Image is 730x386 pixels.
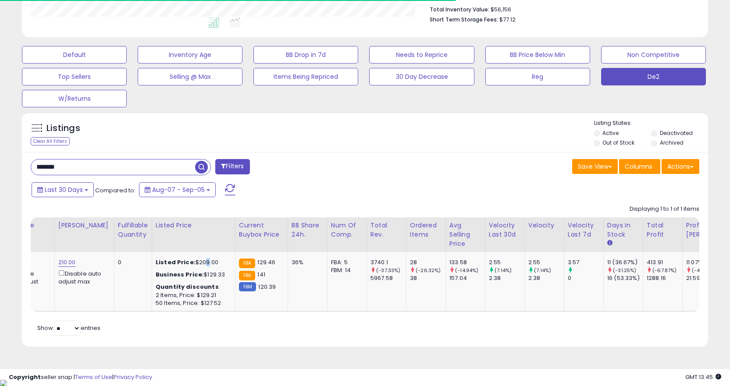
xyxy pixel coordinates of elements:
button: Aug-07 - Sep-05 [139,182,216,197]
button: Save View [572,159,618,174]
div: Min Price [6,221,51,230]
div: 50 Items, Price: $127.52 [156,299,228,307]
button: Filters [215,159,249,174]
b: Listed Price: [156,258,196,266]
button: Selling @ Max [138,68,242,85]
button: BB Drop in 7d [253,46,358,64]
div: 5967.58 [370,274,406,282]
div: 16 (53.33%) [607,274,643,282]
div: Clear All Filters [31,137,70,145]
div: Num of Comp. [331,221,363,239]
div: Total Profit [647,221,679,239]
label: Out of Stock [602,139,634,146]
div: Current Buybox Price [239,221,284,239]
div: Velocity [528,221,560,230]
a: 210.00 [58,258,76,267]
button: De2 [601,68,706,85]
a: Privacy Policy [114,373,152,381]
button: BB Price Below Min [485,46,590,64]
div: 0 [568,274,603,282]
div: 2 Items, Price: $129.21 [156,291,228,299]
button: Needs to Reprice [369,46,474,64]
div: 2.55 [489,259,524,266]
span: Compared to: [95,186,135,195]
div: 1288.16 [647,274,682,282]
div: Velocity Last 7d [568,221,600,239]
strong: Copyright [9,373,41,381]
div: 133.58 [449,259,485,266]
button: Non Competitive [601,46,706,64]
div: 3.57 [568,259,603,266]
label: Archived [660,139,684,146]
button: Default [22,46,127,64]
small: FBM [239,282,256,291]
div: 0 [118,259,145,266]
div: 28 [410,259,445,266]
div: [PERSON_NAME] [58,221,110,230]
span: 2025-10-6 13:45 GMT [685,373,721,381]
div: Velocity Last 30d [489,221,521,239]
div: seller snap | | [9,373,152,382]
small: (-37.33%) [376,267,400,274]
div: 2.38 [528,274,564,282]
label: Active [602,129,619,137]
div: 3740.1 [370,259,406,266]
button: Reg [485,68,590,85]
div: 2.55 [528,259,564,266]
button: Actions [662,159,699,174]
small: (-67.87%) [652,267,677,274]
small: (-14.94%) [455,267,478,274]
div: 413.91 [647,259,682,266]
div: 38 [410,274,445,282]
div: $129.33 [156,271,228,279]
span: Aug-07 - Sep-05 [152,185,205,194]
small: (-31.25%) [613,267,636,274]
div: FBA: 5 [331,259,360,266]
div: 157.04 [449,274,485,282]
span: 141 [257,270,265,279]
small: (-48.73%) [692,267,716,274]
div: : [156,283,228,291]
div: Total Rev. [370,221,402,239]
h5: Listings [46,122,80,135]
button: Columns [619,159,660,174]
button: W/Returns [22,90,127,107]
div: Avg Selling Price [449,221,481,248]
div: Days In Stock [607,221,639,239]
span: Last 30 Days [45,185,83,194]
div: $209.00 [156,259,228,266]
span: Show: entries [37,324,100,332]
p: Listing States: [594,119,708,127]
div: Disable auto adjust max [58,269,107,286]
button: Top Sellers [22,68,127,85]
small: FBA [239,271,255,280]
div: Ordered Items [410,221,442,239]
div: Fulfillable Quantity [118,221,148,239]
button: Inventory Age [138,46,242,64]
button: Last 30 Days [32,182,94,197]
span: 129.46 [257,258,275,266]
div: Listed Price [156,221,231,230]
div: 11 (36.67%) [607,259,643,266]
small: (-26.32%) [416,267,441,274]
a: Terms of Use [75,373,112,381]
div: FBM: 14 [331,266,360,274]
label: Deactivated [660,129,693,137]
b: Quantity discounts [156,283,219,291]
div: 36% [292,259,320,266]
small: (7.14%) [534,267,551,274]
div: Displaying 1 to 1 of 1 items [630,205,699,213]
b: Business Price: [156,270,204,279]
button: 30 Day Decrease [369,68,474,85]
span: 120.39 [258,283,276,291]
button: Items Being Repriced [253,68,358,85]
small: FBA [239,259,255,268]
span: Columns [625,162,652,171]
small: Days In Stock. [607,239,612,247]
small: (7.14%) [495,267,512,274]
div: 2.38 [489,274,524,282]
div: BB Share 24h. [292,221,324,239]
